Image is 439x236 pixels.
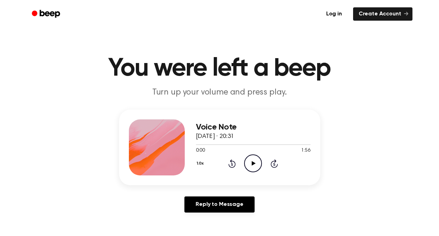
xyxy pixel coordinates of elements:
[196,123,310,132] h3: Voice Note
[196,158,206,169] button: 1.0x
[86,87,354,98] p: Turn up your volume and press play.
[196,147,205,154] span: 0:00
[353,7,412,21] a: Create Account
[184,196,254,213] a: Reply to Message
[41,56,398,81] h1: You were left a beep
[301,147,310,154] span: 1:56
[27,7,66,21] a: Beep
[196,133,234,140] span: [DATE] · 20:31
[319,6,349,22] a: Log in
